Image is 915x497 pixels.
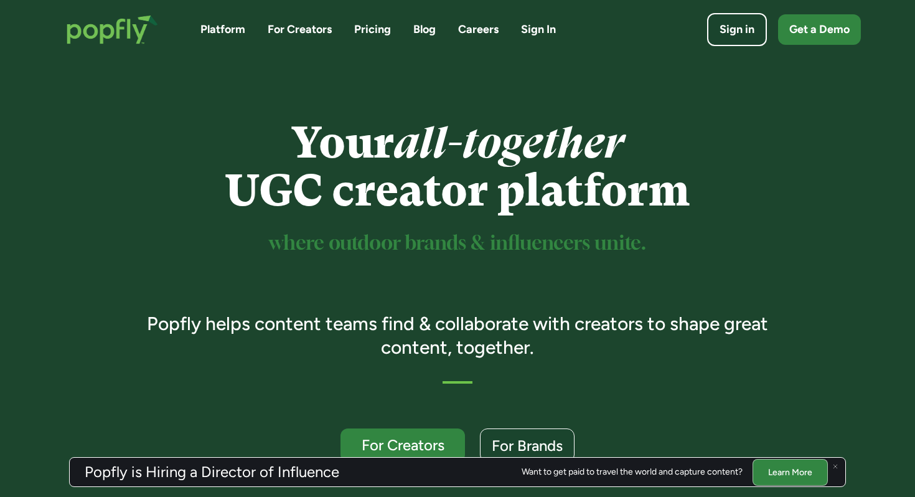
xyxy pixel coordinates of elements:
[354,22,391,37] a: Pricing
[720,22,754,37] div: Sign in
[54,2,171,57] a: home
[492,438,563,453] div: For Brands
[480,428,575,462] a: For Brands
[707,13,767,46] a: Sign in
[269,234,646,253] sup: where outdoor brands & influencers unite.
[789,22,850,37] div: Get a Demo
[129,312,786,359] h3: Popfly helps content teams find & collaborate with creators to shape great content, together.
[522,467,743,477] div: Want to get paid to travel the world and capture content?
[85,465,339,480] h3: Popfly is Hiring a Director of Influence
[413,22,436,37] a: Blog
[340,428,465,462] a: For Creators
[200,22,245,37] a: Platform
[129,119,786,215] h1: Your UGC creator platform
[521,22,556,37] a: Sign In
[753,458,828,485] a: Learn More
[268,22,332,37] a: For Creators
[352,437,454,453] div: For Creators
[778,14,861,45] a: Get a Demo
[394,118,624,168] em: all-together
[458,22,499,37] a: Careers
